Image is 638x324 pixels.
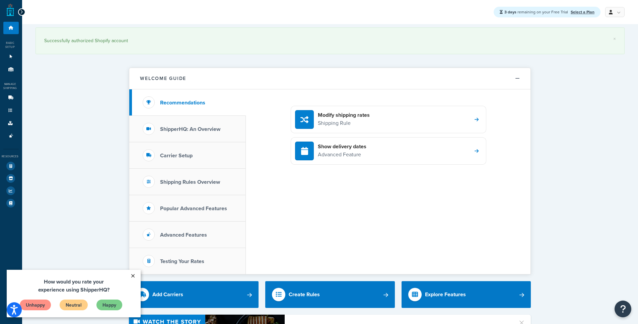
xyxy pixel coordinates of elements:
[504,9,516,15] strong: 3 days
[160,100,205,106] h3: Recommendations
[3,22,19,34] li: Dashboard
[3,117,19,130] li: Boxes
[318,111,370,119] h4: Modify shipping rates
[615,301,631,317] button: Open Resource Center
[425,290,466,299] div: Explore Features
[160,126,220,132] h3: ShipperHQ: An Overview
[265,281,395,308] a: Create Rules
[3,185,19,197] li: Analytics
[3,92,19,104] li: Carriers
[44,36,616,46] div: Successfully authorized Shopify account
[318,150,366,159] p: Advanced Feature
[613,36,616,42] a: ×
[160,232,207,238] h3: Advanced Features
[89,29,116,41] a: Happy
[571,9,594,15] a: Select a Plan
[3,160,19,172] li: Test Your Rates
[318,143,366,150] h4: Show delivery dates
[3,63,19,76] li: Origins
[129,281,259,308] a: Add Carriers
[402,281,531,308] a: Explore Features
[160,153,193,159] h3: Carrier Setup
[289,290,320,299] div: Create Rules
[31,8,103,24] span: How would you rate your experience using ShipperHQ?
[53,29,81,41] a: Neutral
[318,119,370,128] p: Shipping Rule
[504,9,569,15] span: remaining on your Free Trial
[160,258,204,264] h3: Testing Your Rates
[3,51,19,63] li: Websites
[3,197,19,209] li: Help Docs
[3,172,19,184] li: Marketplace
[3,130,19,142] li: Advanced Features
[13,29,45,41] a: Unhappy
[3,104,19,117] li: Shipping Rules
[160,179,220,185] h3: Shipping Rules Overview
[160,206,227,212] h3: Popular Advanced Features
[129,68,530,89] button: Welcome Guide
[152,290,183,299] div: Add Carriers
[140,76,186,81] h2: Welcome Guide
